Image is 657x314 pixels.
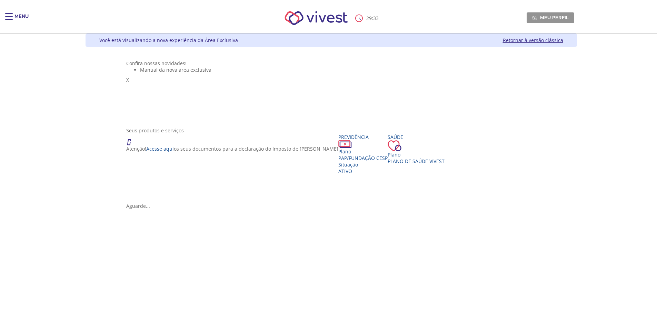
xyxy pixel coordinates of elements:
img: ico_coracao.png [388,140,401,151]
section: <span lang="pt-BR" dir="ltr">Visualizador do Conteúdo da Web</span> 1 [126,60,536,120]
span: Manual da nova área exclusiva [140,67,211,73]
span: Meu perfil [540,14,569,21]
a: Acesse aqui [146,145,174,152]
span: Plano de Saúde VIVEST [388,158,445,164]
a: Saúde PlanoPlano de Saúde VIVEST [388,134,445,164]
img: Meu perfil [532,16,537,21]
span: 33 [373,15,379,21]
a: Meu perfil [527,12,574,23]
div: Previdência [338,134,388,140]
img: ico_atencao.png [126,134,138,145]
div: Plano [388,151,445,158]
div: Aguarde... [126,203,536,209]
div: Plano [338,148,388,155]
div: Você está visualizando a nova experiência da Área Exclusiva [99,37,238,43]
span: 29 [366,15,372,21]
img: ico_dinheiro.png [338,140,352,148]
span: X [126,77,129,83]
p: Atenção! os seus documentos para a declaração do Imposto de [PERSON_NAME] [126,145,338,152]
span: Ativo [338,168,352,174]
a: Retornar à versão clássica [503,37,563,43]
div: Menu [14,13,29,27]
div: Seus produtos e serviços [126,127,536,134]
img: Vivest [277,3,355,33]
section: <span lang="en" dir="ltr">ProdutosCard</span> [126,127,536,209]
div: Saúde [388,134,445,140]
span: PAP/Fundação CESP [338,155,388,161]
div: : [355,14,380,22]
a: Previdência PlanoPAP/Fundação CESP SituaçãoAtivo [338,134,388,174]
div: Situação [338,161,388,168]
div: Confira nossas novidades! [126,60,536,67]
